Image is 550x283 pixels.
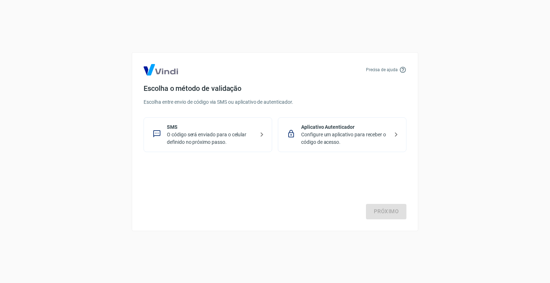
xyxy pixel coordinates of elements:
p: SMS [167,123,255,131]
div: SMSO código será enviado para o celular definido no próximo passo. [144,117,272,152]
p: Precisa de ajuda [366,67,398,73]
p: Configure um aplicativo para receber o código de acesso. [301,131,389,146]
h4: Escolha o método de validação [144,84,406,93]
p: O código será enviado para o celular definido no próximo passo. [167,131,255,146]
img: Logo Vind [144,64,178,75]
p: Escolha entre envio de código via SMS ou aplicativo de autenticador. [144,98,406,106]
p: Aplicativo Autenticador [301,123,389,131]
div: Aplicativo AutenticadorConfigure um aplicativo para receber o código de acesso. [278,117,406,152]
